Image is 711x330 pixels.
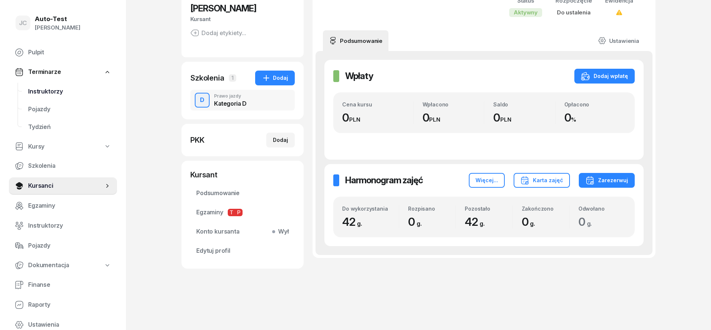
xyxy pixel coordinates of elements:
span: Raporty [28,300,111,310]
a: Konto kursantaWył [190,223,295,241]
span: Podsumowanie [196,188,289,198]
a: Szkolenia [9,157,117,175]
span: Egzaminy [28,201,111,211]
div: Dodaj [262,74,288,82]
div: Kursant [190,170,295,180]
div: 0 [564,111,626,125]
span: Pulpit [28,48,111,57]
div: Do wykorzystania [342,205,399,212]
span: Kursy [28,142,44,152]
span: [PERSON_NAME] [190,3,256,14]
a: Pojazdy [22,101,117,118]
a: Ustawienia [592,30,645,51]
button: D [195,93,210,108]
a: Finanse [9,276,117,294]
span: Egzaminy [196,208,289,217]
div: Zarezerwuj [585,176,628,185]
a: Instruktorzy [22,83,117,101]
a: Egzaminy [9,197,117,215]
span: 0 [408,215,425,228]
div: D [197,94,207,106]
div: Kategoria D [214,101,247,106]
a: Pulpit [9,44,117,61]
small: g. [417,220,422,227]
div: [PERSON_NAME] [35,23,80,33]
a: Raporty [9,296,117,314]
div: Więcej... [475,176,498,185]
h2: Harmonogram zajęć [345,174,423,186]
a: Tydzień [22,118,117,136]
span: 42 [465,215,488,228]
a: Pojazdy [9,237,117,255]
span: 0 [522,215,539,228]
a: Dokumentacja [9,257,117,274]
div: Rozpisano [408,205,455,212]
button: Dodaj [255,71,295,85]
small: g. [357,220,362,227]
small: g. [587,220,592,227]
span: JC [19,20,27,26]
span: Konto kursanta [196,227,289,237]
div: Odwołano [578,205,626,212]
button: DPrawo jazdyKategoria D [190,90,295,110]
div: 0 [423,111,484,125]
span: Kursanci [28,181,104,191]
div: Wpłacono [423,101,484,108]
div: Cena kursu [342,101,413,108]
span: Edytuj profil [196,246,289,256]
div: Aktywny [509,8,542,17]
span: T [228,209,235,216]
div: Kursant [190,14,295,24]
span: Pojazdy [28,105,111,114]
div: Dodaj [273,136,288,144]
button: Zarezerwuj [579,173,635,188]
div: 0 [342,111,413,125]
div: Dodaj wpłatę [581,72,628,81]
div: Saldo [493,101,555,108]
div: Szkolenia [190,73,224,83]
div: Auto-Test [35,16,80,22]
div: Pozostało [465,205,512,212]
span: Instruktorzy [28,221,111,231]
span: Pojazdy [28,241,111,251]
a: Podsumowanie [190,184,295,202]
span: Do ustalenia [557,9,591,16]
span: Terminarze [28,67,61,77]
small: PLN [500,116,511,123]
div: Prawo jazdy [214,94,247,98]
div: Zakończono [522,205,569,212]
small: PLN [349,116,360,123]
span: Tydzień [28,122,111,132]
span: Instruktorzy [28,87,111,96]
span: Dokumentacja [28,261,69,270]
div: PKK [190,135,204,145]
button: Karta zajęć [514,173,570,188]
span: Ustawienia [28,320,111,330]
span: Szkolenia [28,161,111,171]
small: % [571,116,576,123]
span: Finanse [28,280,111,290]
small: g. [480,220,485,227]
span: Wył [275,227,289,237]
span: 1 [229,74,236,82]
a: Instruktorzy [9,217,117,235]
a: Kursanci [9,177,117,195]
div: 0 [493,111,555,125]
button: Dodaj etykiety... [190,28,246,37]
a: Podsumowanie [323,30,388,51]
small: PLN [429,116,440,123]
span: 42 [342,215,365,228]
button: Więcej... [469,173,505,188]
span: P [235,209,243,216]
button: Dodaj wpłatę [574,69,635,84]
button: Dodaj [266,133,295,147]
h2: Wpłaty [345,70,373,82]
a: Kursy [9,138,117,155]
span: 0 [578,215,596,228]
small: g. [530,220,535,227]
a: Terminarze [9,64,117,81]
div: Karta zajęć [520,176,563,185]
a: EgzaminyTP [190,204,295,221]
div: Opłacono [564,101,626,108]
